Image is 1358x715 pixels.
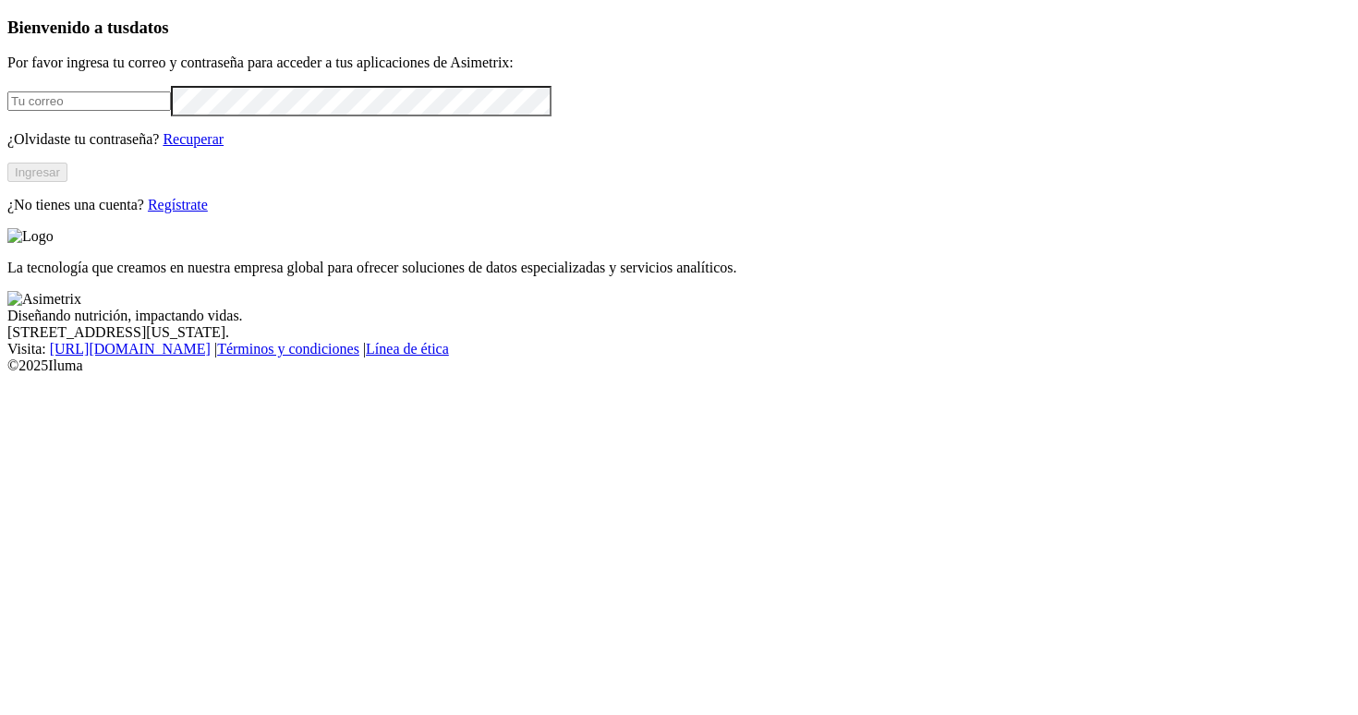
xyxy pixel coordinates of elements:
img: Logo [7,228,54,245]
button: Ingresar [7,163,67,182]
a: Recuperar [163,131,224,147]
div: © 2025 Iluma [7,357,1351,374]
a: Regístrate [148,197,208,212]
span: datos [129,18,169,37]
a: Línea de ética [366,341,449,357]
p: ¿No tienes una cuenta? [7,197,1351,213]
p: ¿Olvidaste tu contraseña? [7,131,1351,148]
a: [URL][DOMAIN_NAME] [50,341,211,357]
div: [STREET_ADDRESS][US_STATE]. [7,324,1351,341]
p: La tecnología que creamos en nuestra empresa global para ofrecer soluciones de datos especializad... [7,260,1351,276]
p: Por favor ingresa tu correo y contraseña para acceder a tus aplicaciones de Asimetrix: [7,55,1351,71]
img: Asimetrix [7,291,81,308]
div: Diseñando nutrición, impactando vidas. [7,308,1351,324]
input: Tu correo [7,91,171,111]
a: Términos y condiciones [217,341,359,357]
h3: Bienvenido a tus [7,18,1351,38]
div: Visita : | | [7,341,1351,357]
